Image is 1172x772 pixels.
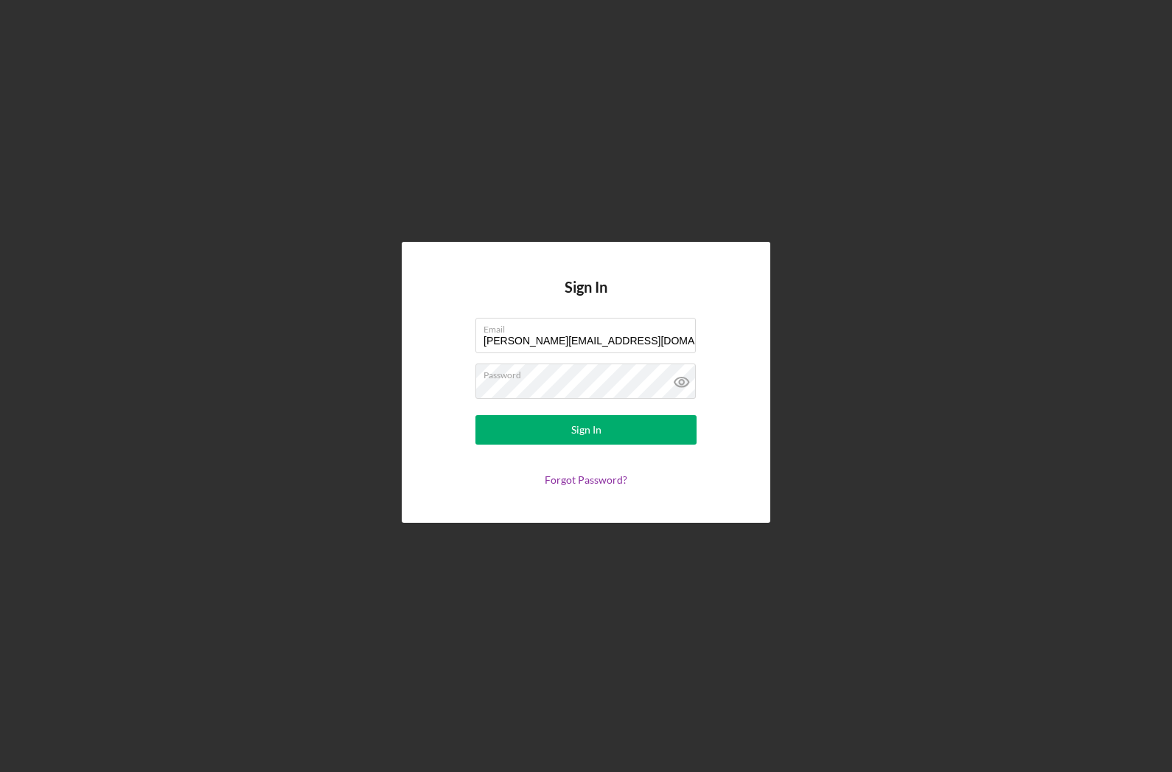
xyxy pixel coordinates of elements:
[565,279,607,318] h4: Sign In
[484,319,696,335] label: Email
[571,415,601,445] div: Sign In
[484,364,696,380] label: Password
[475,415,697,445] button: Sign In
[545,473,627,486] a: Forgot Password?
